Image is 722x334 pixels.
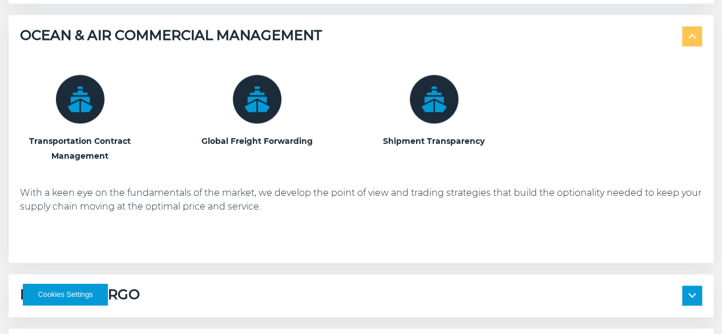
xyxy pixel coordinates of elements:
[20,285,140,305] h5: PROJECT CARGO
[688,293,696,297] img: arrow
[688,34,696,38] img: arrow
[197,134,317,148] h3: Global Freight Forwarding
[20,134,140,163] h3: Transportation Contract Management
[20,186,702,214] p: With a keen eye on the fundamentals of the market, we develop the point of view and trading strat...
[374,134,494,148] h3: Shipment Transparency
[20,26,322,46] h5: OCEAN & AIR COMMERCIAL MANAGEMENT
[23,284,108,305] button: Cookies Settings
